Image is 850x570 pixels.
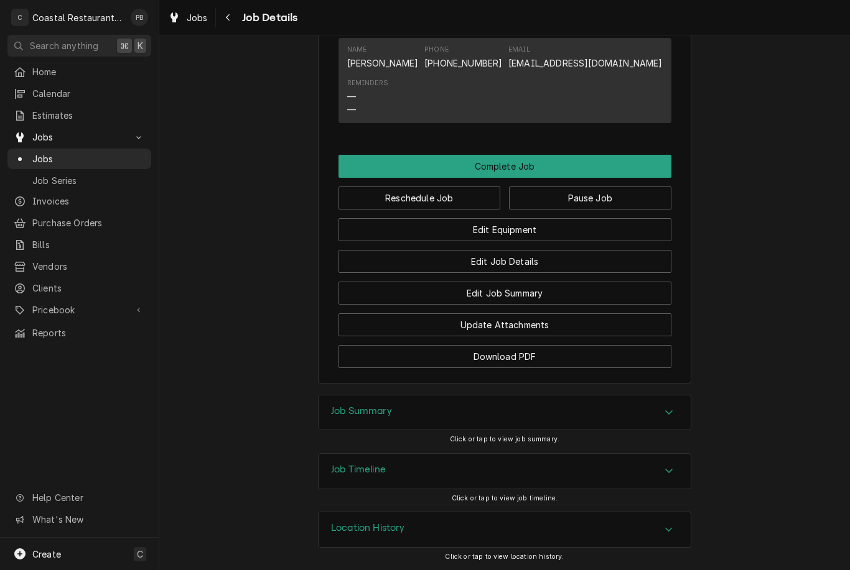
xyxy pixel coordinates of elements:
[452,494,558,502] span: Click or tap to view job timeline.
[339,218,671,241] button: Edit Equipment
[339,38,671,129] div: Client Contact List
[339,155,671,178] button: Complete Job
[424,58,502,68] a: [PHONE_NUMBER]
[339,305,671,336] div: Button Group Row
[318,512,691,548] div: Location History
[508,58,662,68] a: [EMAIL_ADDRESS][DOMAIN_NAME]
[331,405,392,417] h3: Job Summary
[238,9,298,26] span: Job Details
[137,548,143,561] span: C
[318,453,691,489] div: Job Timeline
[32,152,145,165] span: Jobs
[32,11,124,24] div: Coastal Restaurant Repair
[339,336,671,368] div: Button Group Row
[318,395,691,431] div: Job Summary
[450,435,559,443] span: Click or tap to view job summary.
[347,78,388,116] div: Reminders
[32,238,145,251] span: Bills
[32,195,145,208] span: Invoices
[11,9,29,26] div: Coastal Restaurant Repair's Avatar
[11,9,29,26] div: C
[319,454,691,489] button: Accordion Details Expand Trigger
[30,39,98,52] span: Search anything
[7,35,151,57] button: Search anything⌘K
[347,103,356,116] div: —
[32,216,145,229] span: Purchase Orders
[339,155,671,178] div: Button Group Row
[347,57,419,70] div: [PERSON_NAME]
[32,491,144,504] span: Help Center
[7,323,151,343] a: Reports
[339,155,671,368] div: Button Group
[32,326,145,339] span: Reports
[7,105,151,126] a: Estimates
[347,45,419,70] div: Name
[32,549,61,559] span: Create
[347,90,356,103] div: —
[445,553,564,561] span: Click or tap to view location history.
[339,178,671,209] div: Button Group Row
[187,11,208,24] span: Jobs
[424,45,449,55] div: Phone
[339,313,671,336] button: Update Attachments
[138,39,143,52] span: K
[339,26,671,129] div: Client Contact
[32,65,145,78] span: Home
[7,487,151,508] a: Go to Help Center
[32,87,145,100] span: Calendar
[7,213,151,233] a: Purchase Orders
[509,186,671,209] button: Pause Job
[7,149,151,169] a: Jobs
[331,522,405,534] h3: Location History
[7,83,151,104] a: Calendar
[339,186,501,209] button: Reschedule Job
[7,127,151,147] a: Go to Jobs
[131,9,148,26] div: Phill Blush's Avatar
[32,109,145,122] span: Estimates
[331,464,386,476] h3: Job Timeline
[339,38,671,123] div: Contact
[319,395,691,430] div: Accordion Header
[7,256,151,277] a: Vendors
[319,395,691,430] button: Accordion Details Expand Trigger
[508,45,530,55] div: Email
[7,191,151,211] a: Invoices
[7,170,151,191] a: Job Series
[32,131,126,144] span: Jobs
[347,78,388,88] div: Reminders
[32,174,145,187] span: Job Series
[319,454,691,489] div: Accordion Header
[7,509,151,530] a: Go to What's New
[7,62,151,82] a: Home
[339,241,671,273] div: Button Group Row
[339,209,671,241] div: Button Group Row
[424,45,502,70] div: Phone
[339,250,671,273] button: Edit Job Details
[508,45,662,70] div: Email
[339,282,671,305] button: Edit Job Summary
[163,7,213,28] a: Jobs
[319,512,691,547] button: Accordion Details Expand Trigger
[32,513,144,526] span: What's New
[131,9,148,26] div: PB
[339,345,671,368] button: Download PDF
[7,300,151,320] a: Go to Pricebook
[319,512,691,547] div: Accordion Header
[7,234,151,255] a: Bills
[218,7,238,27] button: Navigate back
[32,260,145,273] span: Vendors
[339,273,671,305] div: Button Group Row
[32,282,145,295] span: Clients
[7,278,151,298] a: Clients
[32,303,126,316] span: Pricebook
[120,39,129,52] span: ⌘
[347,45,367,55] div: Name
